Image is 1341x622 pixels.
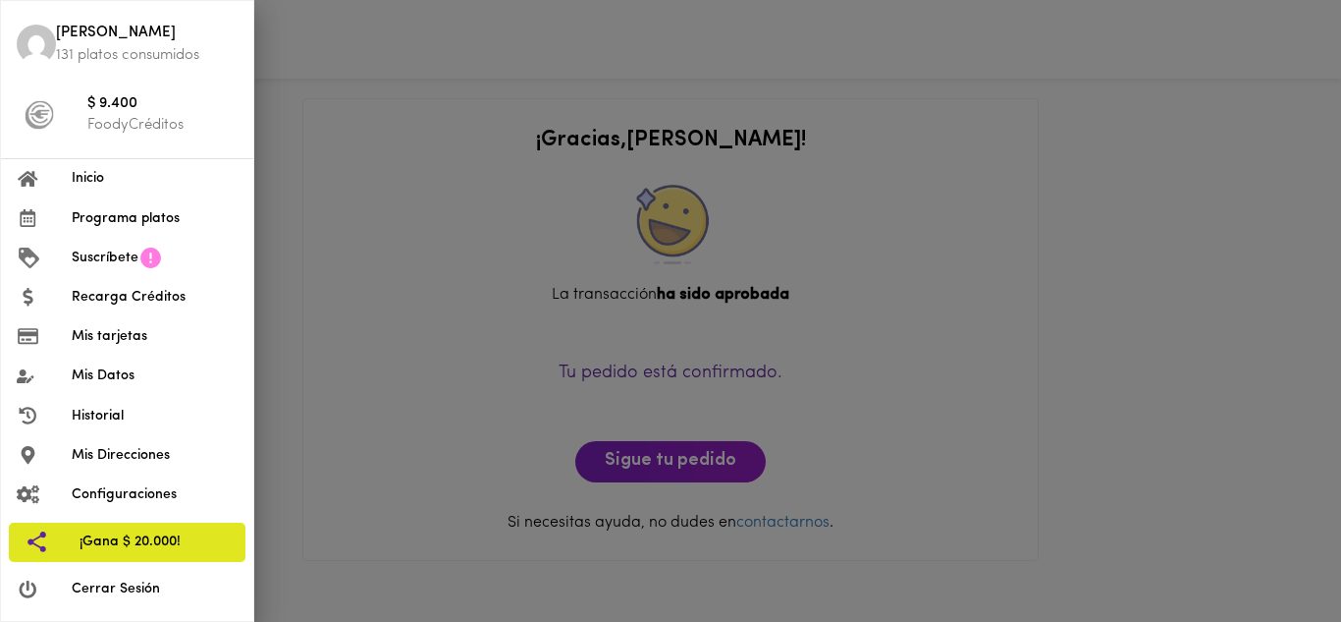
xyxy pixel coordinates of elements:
span: Configuraciones [72,484,238,505]
span: Cerrar Sesión [72,579,238,599]
p: FoodyCréditos [87,115,238,136]
span: [PERSON_NAME] [56,23,238,45]
span: Programa platos [72,208,238,229]
span: Inicio [72,168,238,189]
span: Historial [72,406,238,426]
p: 131 platos consumidos [56,45,238,66]
span: Recarga Créditos [72,287,238,308]
iframe: Messagebird Livechat Widget [1227,508,1321,602]
span: $ 9.400 [87,93,238,116]
span: Mis Direcciones [72,445,238,466]
span: Mis tarjetas [72,326,238,347]
span: ¡Gana $ 20.000! [80,532,230,552]
img: foody-creditos-black.png [25,100,54,130]
span: Suscríbete [72,248,138,268]
span: Mis Datos [72,366,238,386]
